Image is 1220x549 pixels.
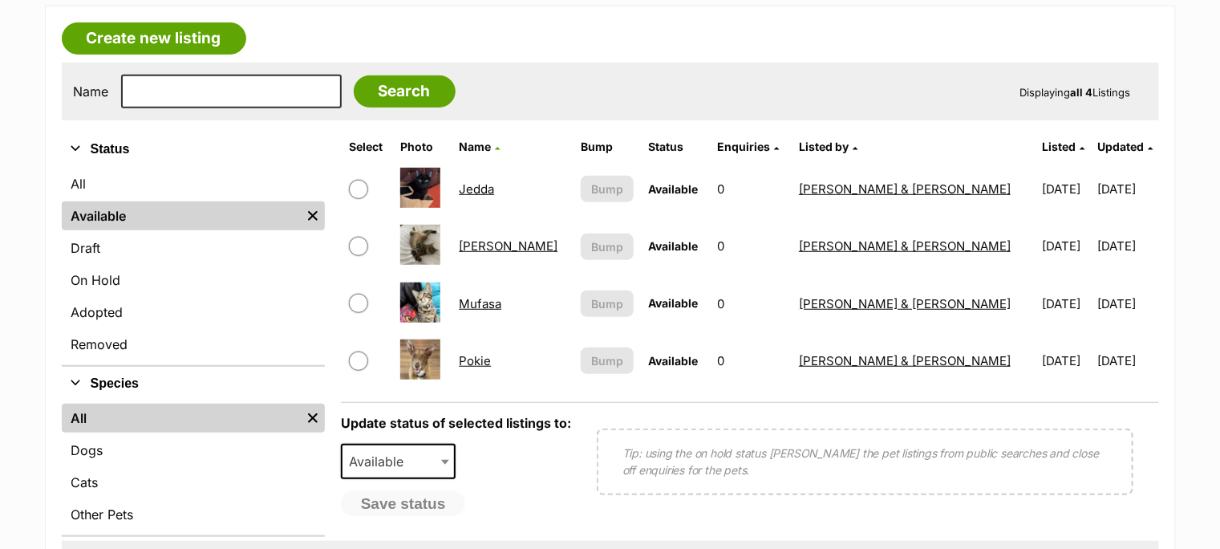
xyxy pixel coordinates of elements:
[799,353,1011,368] a: [PERSON_NAME] & [PERSON_NAME]
[1036,333,1096,388] td: [DATE]
[342,134,392,160] th: Select
[581,291,634,317] button: Bump
[301,201,325,230] a: Remove filter
[642,134,709,160] th: Status
[581,348,634,374] button: Bump
[1036,276,1096,331] td: [DATE]
[341,415,571,431] label: Update status of selected listings to:
[622,445,1108,478] p: Tip: using the on hold status [PERSON_NAME] the pet listings from public searches and close off e...
[62,166,325,365] div: Status
[711,276,791,331] td: 0
[62,22,246,55] a: Create new listing
[591,181,623,197] span: Bump
[574,134,640,160] th: Bump
[711,161,791,217] td: 0
[581,234,634,260] button: Bump
[799,181,1011,197] a: [PERSON_NAME] & [PERSON_NAME]
[1020,86,1131,99] span: Displaying Listings
[62,201,301,230] a: Available
[799,140,849,153] span: Listed by
[1097,140,1144,153] span: Updated
[1043,140,1076,153] span: Listed
[354,75,456,108] input: Search
[62,500,325,529] a: Other Pets
[717,140,779,153] a: Enquiries
[74,84,109,99] label: Name
[459,353,491,368] a: Pokie
[62,234,325,262] a: Draft
[1097,333,1157,388] td: [DATE]
[1097,276,1157,331] td: [DATE]
[648,239,698,253] span: Available
[62,436,325,465] a: Dogs
[62,169,325,198] a: All
[581,176,634,202] button: Bump
[459,296,501,311] a: Mufasa
[301,404,325,433] a: Remove filter
[342,450,420,473] span: Available
[648,354,698,368] span: Available
[591,352,623,369] span: Bump
[1036,161,1096,217] td: [DATE]
[799,296,1011,311] a: [PERSON_NAME] & [PERSON_NAME]
[1036,218,1096,274] td: [DATE]
[1097,218,1157,274] td: [DATE]
[711,333,791,388] td: 0
[62,139,325,160] button: Status
[711,218,791,274] td: 0
[62,404,301,433] a: All
[717,140,770,153] span: translation missing: en.admin.listings.index.attributes.enquiries
[394,134,451,160] th: Photo
[1043,140,1085,153] a: Listed
[1097,161,1157,217] td: [DATE]
[341,491,466,517] button: Save status
[459,238,557,254] a: [PERSON_NAME]
[799,238,1011,254] a: [PERSON_NAME] & [PERSON_NAME]
[62,468,325,497] a: Cats
[62,330,325,359] a: Removed
[62,266,325,295] a: On Hold
[459,140,491,153] span: Name
[591,295,623,312] span: Bump
[62,298,325,327] a: Adopted
[591,238,623,255] span: Bump
[459,140,500,153] a: Name
[62,401,325,535] div: Species
[799,140,857,153] a: Listed by
[1097,140,1153,153] a: Updated
[62,373,325,394] button: Species
[459,181,494,197] a: Jedda
[341,444,456,479] span: Available
[1071,86,1093,99] strong: all 4
[648,296,698,310] span: Available
[648,182,698,196] span: Available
